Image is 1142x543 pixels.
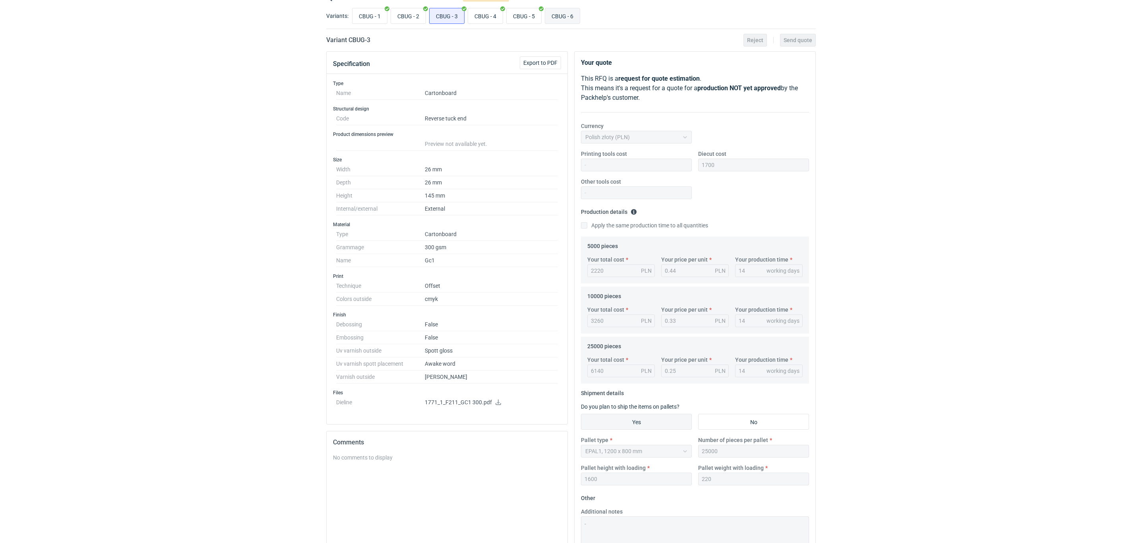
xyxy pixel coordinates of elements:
[520,56,561,69] button: Export to PDF
[587,256,624,264] label: Your total cost
[766,267,799,275] div: working days
[587,290,621,299] legend: 10000 pieces
[506,8,542,24] label: CBUG - 5
[581,150,627,158] label: Printing tools cost
[425,399,558,406] p: 1771_1_F211_GC1 300.pdf
[333,312,561,318] h3: Finish
[333,157,561,163] h3: Size
[581,178,621,186] label: Other tools cost
[333,273,561,279] h3: Print
[336,254,425,267] dt: Name
[336,370,425,384] dt: Varnish outside
[715,267,726,275] div: PLN
[326,12,348,20] label: Variants:
[587,340,621,349] legend: 25000 pieces
[581,59,612,66] strong: Your quote
[735,256,788,264] label: Your production time
[336,176,425,189] dt: Depth
[425,241,558,254] dd: 300 gsm
[425,202,558,215] dd: External
[336,241,425,254] dt: Grammage
[581,74,809,103] p: This RFQ is a . This means it's a request for a quote for a by the Packhelp's customer.
[780,34,816,47] button: Send quote
[336,112,425,125] dt: Code
[425,176,558,189] dd: 26 mm
[425,254,558,267] dd: Gc1
[336,87,425,100] dt: Name
[425,163,558,176] dd: 26 mm
[587,356,624,364] label: Your total cost
[326,35,370,45] h2: Variant CBUG - 3
[766,317,799,325] div: working days
[698,436,768,444] label: Number of pieces per pallet
[425,344,558,357] dd: Spott gloss
[336,202,425,215] dt: Internal/external
[336,318,425,331] dt: Debossing
[425,331,558,344] dd: False
[333,221,561,228] h3: Material
[333,454,561,462] div: No comments to display
[581,206,637,215] legend: Production details
[425,293,558,306] dd: cmyk
[336,357,425,370] dt: Uv varnish spott placement
[581,464,646,472] label: Pallet height with loading
[468,8,503,24] label: CBUG - 4
[581,492,595,501] legend: Other
[581,403,679,410] label: Do you plan to ship the items on pallets?
[336,396,425,412] dt: Dieline
[587,306,624,314] label: Your total cost
[333,106,561,112] h3: Structural design
[715,317,726,325] div: PLN
[333,131,561,138] h3: Product dimensions preview
[336,228,425,241] dt: Type
[587,240,618,249] legend: 5000 pieces
[735,356,788,364] label: Your production time
[425,189,558,202] dd: 145 mm
[581,122,604,130] label: Currency
[336,344,425,357] dt: Uv varnish outside
[735,306,788,314] label: Your production time
[743,34,767,47] button: Reject
[429,8,465,24] label: CBUG - 3
[425,318,558,331] dd: False
[391,8,426,24] label: CBUG - 2
[333,390,561,396] h3: Files
[747,37,763,43] span: Reject
[661,256,708,264] label: Your price per unit
[545,8,580,24] label: CBUG - 6
[698,464,764,472] label: Pallet weight with loading
[523,60,557,66] span: Export to PDF
[425,370,558,384] dd: [PERSON_NAME]
[425,87,558,100] dd: Cartonboard
[425,228,558,241] dd: Cartonboard
[581,221,708,229] label: Apply the same production time to all quantities
[581,436,608,444] label: Pallet type
[715,367,726,375] div: PLN
[581,387,624,396] legend: Shipment details
[581,508,623,516] label: Additional notes
[333,80,561,87] h3: Type
[697,84,781,92] strong: production NOT yet approved
[641,317,652,325] div: PLN
[661,306,708,314] label: Your price per unit
[661,356,708,364] label: Your price per unit
[425,279,558,293] dd: Offset
[766,367,799,375] div: working days
[336,163,425,176] dt: Width
[352,8,387,24] label: CBUG - 1
[336,293,425,306] dt: Colors outside
[425,141,487,147] span: Preview not available yet.
[336,189,425,202] dt: Height
[425,112,558,125] dd: Reverse tuck end
[333,54,370,74] button: Specification
[425,357,558,370] dd: Awake word
[641,367,652,375] div: PLN
[641,267,652,275] div: PLN
[336,331,425,344] dt: Embossing
[336,279,425,293] dt: Technique
[618,75,700,82] strong: request for quote estimation
[333,438,561,447] h2: Comments
[698,150,726,158] label: Diecut cost
[784,37,812,43] span: Send quote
